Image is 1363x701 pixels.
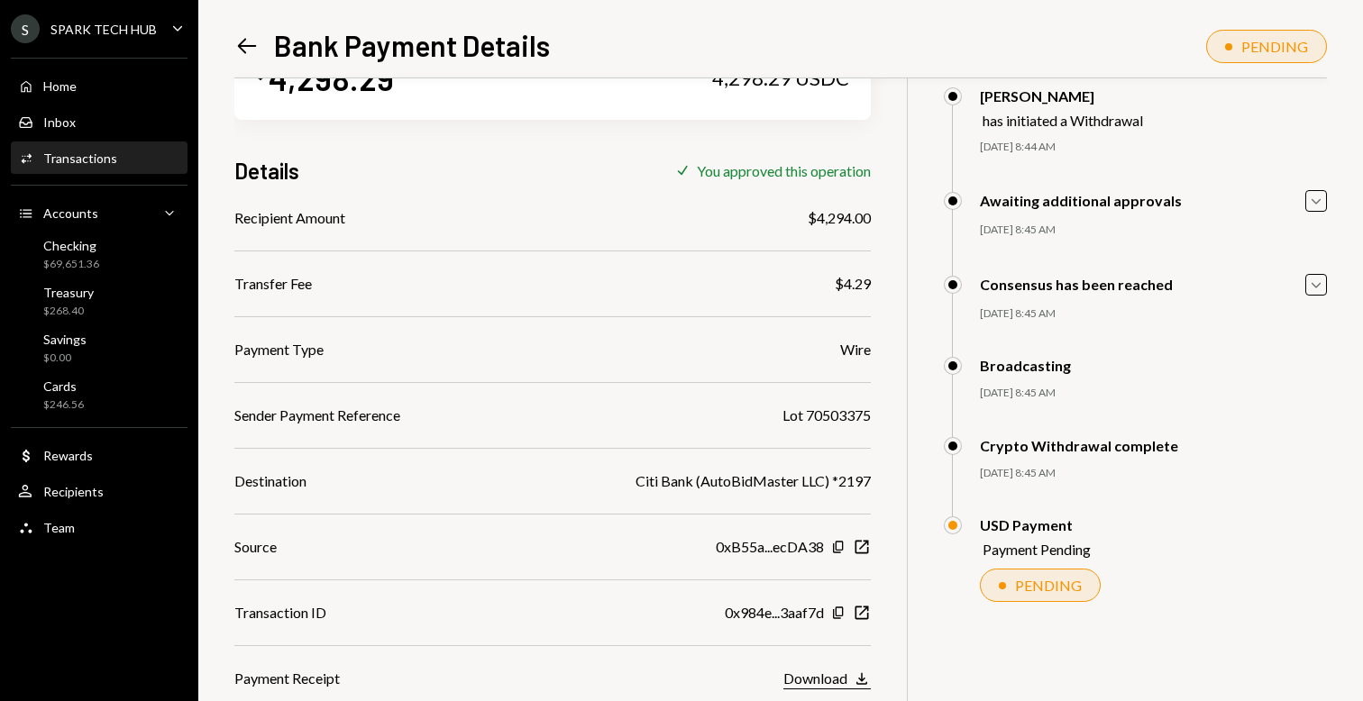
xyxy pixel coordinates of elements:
[43,304,94,319] div: $268.40
[11,141,188,174] a: Transactions
[697,162,871,179] div: You approved this operation
[43,484,104,499] div: Recipients
[274,27,550,63] h1: Bank Payment Details
[43,257,99,272] div: $69,651.36
[980,437,1178,454] div: Crypto Withdrawal complete
[43,378,84,394] div: Cards
[980,306,1327,322] div: [DATE] 8:45 AM
[43,332,87,347] div: Savings
[11,373,188,416] a: Cards$246.56
[11,439,188,471] a: Rewards
[43,285,94,300] div: Treasury
[43,448,93,463] div: Rewards
[43,114,76,130] div: Inbox
[980,87,1143,105] div: [PERSON_NAME]
[835,273,871,295] div: $4.29
[783,669,871,689] button: Download
[11,279,188,323] a: Treasury$268.40
[783,669,847,687] div: Download
[980,516,1091,533] div: USD Payment
[980,466,1327,481] div: [DATE] 8:45 AM
[11,69,188,102] a: Home
[983,541,1091,558] div: Payment Pending
[11,511,188,543] a: Team
[234,668,340,689] div: Payment Receipt
[11,14,40,43] div: S
[43,350,87,366] div: $0.00
[725,602,824,624] div: 0x984e...3aaf7d
[980,276,1173,293] div: Consensus has been reached
[1241,38,1308,55] div: PENDING
[234,470,306,492] div: Destination
[234,156,299,186] h3: Details
[234,339,324,360] div: Payment Type
[840,339,871,360] div: Wire
[980,357,1071,374] div: Broadcasting
[43,520,75,535] div: Team
[11,232,188,276] a: Checking$69,651.36
[983,112,1143,129] div: has initiated a Withdrawal
[43,397,84,413] div: $246.56
[11,326,188,369] a: Savings$0.00
[43,150,117,166] div: Transactions
[234,536,277,558] div: Source
[234,602,326,624] div: Transaction ID
[782,405,871,426] div: Lot 70503375
[234,405,400,426] div: Sender Payment Reference
[980,192,1182,209] div: Awaiting additional approvals
[716,536,824,558] div: 0xB55a...ecDA38
[50,22,157,37] div: SPARK TECH HUB
[980,223,1327,238] div: [DATE] 8:45 AM
[980,386,1327,401] div: [DATE] 8:45 AM
[980,140,1327,155] div: [DATE] 8:44 AM
[1015,577,1082,594] div: PENDING
[11,475,188,507] a: Recipients
[43,78,77,94] div: Home
[11,105,188,138] a: Inbox
[636,470,871,492] div: Citi Bank (AutoBidMaster LLC) *2197
[234,207,345,229] div: Recipient Amount
[11,196,188,229] a: Accounts
[808,207,871,229] div: $4,294.00
[43,238,99,253] div: Checking
[234,273,312,295] div: Transfer Fee
[43,205,98,221] div: Accounts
